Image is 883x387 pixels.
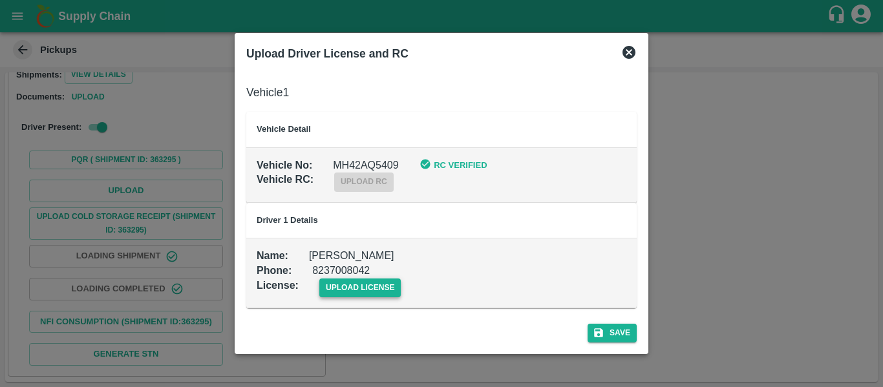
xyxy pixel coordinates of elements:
[292,243,370,278] div: 8237008042
[434,160,487,170] b: RC Verified
[319,278,401,297] span: upload license
[257,174,314,185] b: Vehicle RC :
[257,280,299,291] b: License :
[246,47,409,60] b: Upload Driver License and RC
[588,324,637,342] button: Save
[257,215,318,225] b: Driver 1 Details
[246,83,637,101] h6: Vehicle 1
[288,228,394,264] div: [PERSON_NAME]
[312,138,398,173] div: MH42AQ5409
[257,124,311,134] b: Vehicle Detail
